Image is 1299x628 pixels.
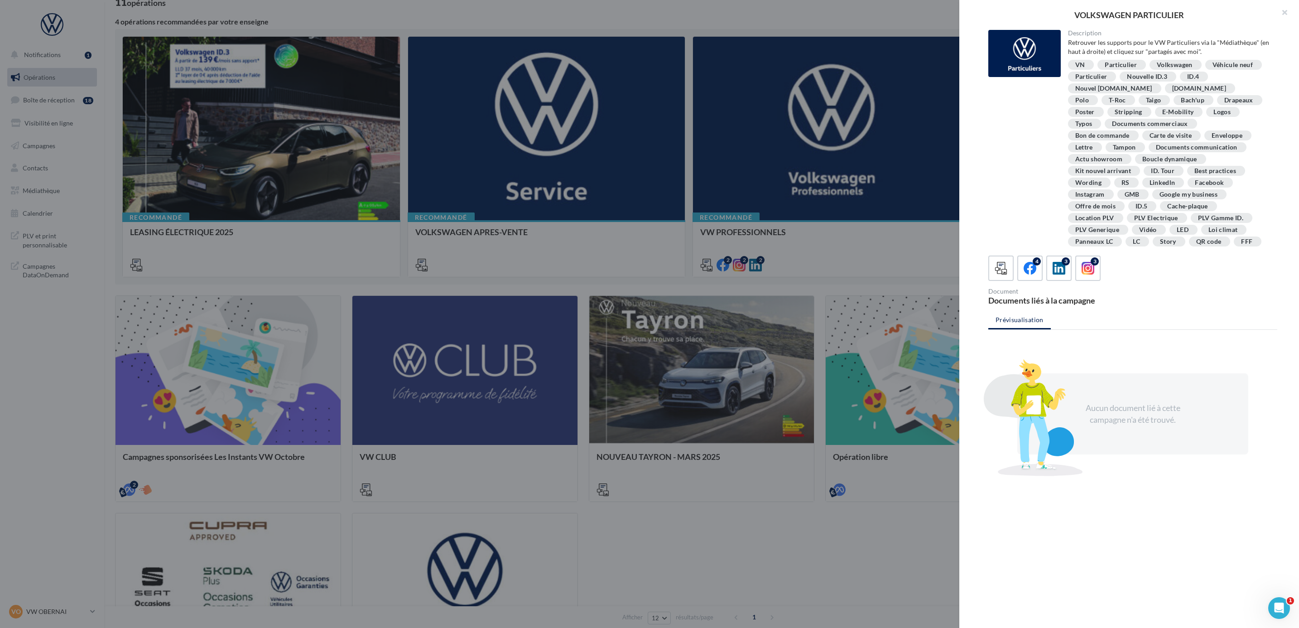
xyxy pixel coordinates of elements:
[1109,97,1126,104] div: T-Roc
[1075,215,1114,222] div: Location PLV
[1075,144,1093,151] div: Lettre
[1075,179,1102,186] div: Wording
[1075,121,1092,127] div: Typos
[1212,62,1253,68] div: Véhicule neuf
[1142,156,1197,163] div: Boucle dynamique
[1213,109,1231,116] div: Logos
[1113,144,1136,151] div: Tampon
[1133,238,1140,245] div: LC
[1033,257,1041,266] div: 4
[1195,179,1224,186] div: Facebook
[1134,215,1178,222] div: PLV Electrique
[1187,73,1199,80] div: ID.4
[1162,109,1194,116] div: E-Mobility
[1150,132,1192,139] div: Carte de visite
[1115,109,1142,116] div: Stripping
[1075,97,1089,104] div: Polo
[1091,257,1099,266] div: 3
[1150,179,1175,186] div: Linkedln
[1198,215,1244,222] div: PLV Gamme ID.
[988,296,1129,304] div: Documents liés à la campagne
[1105,62,1137,68] div: Particulier
[1125,191,1140,198] div: GMB
[1212,132,1242,139] div: Enveloppe
[1075,402,1190,425] div: Aucun document lié à cette campagne n'a été trouvé.
[1075,168,1131,174] div: Kit nouvel arrivant
[1135,203,1147,210] div: ID.5
[1075,132,1130,139] div: Bon de commande
[1241,238,1252,245] div: FFF
[1127,73,1167,80] div: Nouvelle ID.3
[974,11,1285,19] div: VOLKSWAGEN PARTICULIER
[1208,227,1238,233] div: Loi climat
[1287,597,1294,604] span: 1
[1156,144,1237,151] div: Documents communication
[1167,203,1208,210] div: Cache-plaque
[1112,121,1188,127] div: Documents commerciaux
[1075,203,1116,210] div: Offre de mois
[1075,85,1152,92] div: Nouvel [DOMAIN_NAME]
[1075,73,1107,80] div: Particulier
[1062,257,1070,266] div: 3
[1146,97,1161,104] div: Taigo
[1121,179,1130,186] div: RS
[1068,38,1270,56] div: Retrouver les supports pour le VW Particuliers via la "Médiathèque" (en haut à droite) et cliquez...
[1172,85,1227,92] div: [DOMAIN_NAME]
[1075,227,1120,233] div: PLV Generique
[1224,97,1253,104] div: Drapeaux
[1181,97,1204,104] div: Bach'up
[1177,227,1188,233] div: LED
[1139,227,1157,233] div: Vidéo
[1157,62,1193,68] div: Volkswagen
[1196,238,1221,245] div: QR code
[988,288,1129,295] div: Document
[1194,168,1236,174] div: Best practices
[1075,109,1095,116] div: Poster
[1075,191,1105,198] div: Instagram
[1151,168,1174,174] div: ID. Tour
[1160,238,1176,245] div: Story
[1268,597,1290,619] iframe: Intercom live chat
[1068,30,1270,36] div: Description
[1075,62,1085,68] div: VN
[1075,238,1113,245] div: Panneaux LC
[1159,191,1217,198] div: Google my business
[1075,156,1123,163] div: Actu showroom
